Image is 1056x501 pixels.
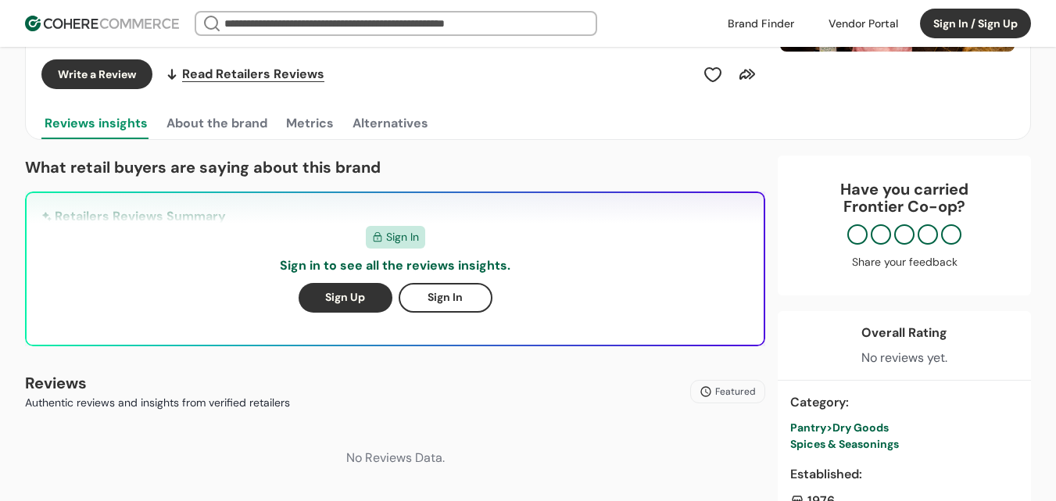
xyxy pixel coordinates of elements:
[920,9,1031,38] button: Sign In / Sign Up
[790,436,1018,453] div: Spices & Seasonings
[41,59,152,89] button: Write a Review
[25,424,765,492] div: No Reviews Data.
[715,385,756,399] span: Featured
[41,108,151,139] button: Reviews insights
[861,349,947,367] div: No reviews yet.
[163,108,270,139] button: About the brand
[283,108,337,139] button: Metrics
[793,198,1015,215] p: Frontier Co-op ?
[399,283,492,313] button: Sign In
[793,181,1015,215] div: Have you carried
[25,395,290,411] p: Authentic reviews and insights from verified retailers
[826,420,832,435] span: >
[349,108,431,139] button: Alternatives
[790,393,1018,412] div: Category :
[25,156,765,179] p: What retail buyers are saying about this brand
[790,420,826,435] span: Pantry
[832,420,889,435] span: Dry Goods
[299,283,392,313] button: Sign Up
[386,229,419,245] span: Sign In
[861,324,947,342] div: Overall Rating
[182,65,324,84] span: Read Retailers Reviews
[25,373,87,393] b: Reviews
[790,465,1018,484] div: Established :
[793,254,1015,270] div: Share your feedback
[165,59,324,89] a: Read Retailers Reviews
[790,420,1018,453] a: Pantry>Dry GoodsSpices & Seasonings
[25,16,179,31] img: Cohere Logo
[280,256,510,275] p: Sign in to see all the reviews insights.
